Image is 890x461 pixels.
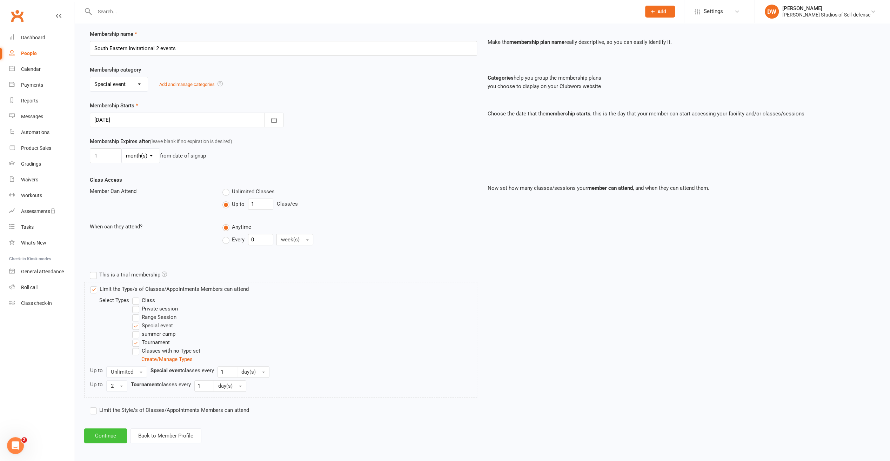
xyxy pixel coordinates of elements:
[21,208,56,214] div: Assessments
[488,38,875,46] p: Make the really descriptive, so you can easily identify it.
[132,330,175,338] label: summer camp
[90,101,138,110] label: Membership Starts
[85,222,217,231] div: When can they attend?
[21,114,43,119] div: Messages
[93,7,636,16] input: Search...
[657,9,666,14] span: Add
[281,236,300,243] span: week(s)
[9,156,74,172] a: Gradings
[232,235,245,243] span: Every
[9,172,74,188] a: Waivers
[90,380,103,389] div: Up to
[782,5,870,12] div: [PERSON_NAME]
[111,369,133,375] span: Unlimited
[132,296,155,305] label: Class
[21,285,38,290] div: Roll call
[222,199,477,210] div: Class/es
[9,280,74,295] a: Roll call
[9,203,74,219] a: Assessments
[90,41,477,56] input: Enter membership name
[150,367,182,374] strong: Special event
[782,12,870,18] div: [PERSON_NAME] Studios of Self defense
[131,381,159,388] strong: Tournament
[21,98,38,103] div: Reports
[765,5,779,19] div: DW
[90,66,141,74] label: Membership category
[8,7,26,25] a: Clubworx
[90,285,249,293] label: Limit the Type/s of Classes/Appointments Members can attend
[9,61,74,77] a: Calendar
[9,77,74,93] a: Payments
[90,137,232,146] label: Membership Expires after
[21,82,43,88] div: Payments
[85,187,217,195] div: Member Can Attend
[9,188,74,203] a: Workouts
[704,4,723,19] span: Settings
[276,234,313,245] button: week(s)
[9,93,74,109] a: Reports
[241,369,256,375] span: day(s)
[9,140,74,156] a: Product Sales
[509,39,564,45] strong: membership plan name
[218,383,233,389] span: day(s)
[90,176,122,184] label: Class Access
[9,264,74,280] a: General attendance kiosk mode
[150,139,232,144] span: (leave blank if no expiration is desired)
[99,296,141,305] div: Select Types
[9,295,74,311] a: Class kiosk mode
[132,321,173,330] label: Special event
[21,177,38,182] div: Waivers
[150,366,214,375] div: classes every
[546,111,590,117] strong: membership starts
[21,66,41,72] div: Calendar
[237,366,269,378] button: day(s)
[90,30,137,38] label: Membership name
[488,109,875,118] p: Choose the date that the , this is the day that your member can start accessing your facility and...
[106,380,127,392] button: 2
[9,46,74,61] a: People
[130,428,201,443] button: Back to Member Profile
[9,30,74,46] a: Dashboard
[131,380,191,389] div: classes every
[214,380,246,392] button: day(s)
[232,187,275,195] span: Unlimited Classes
[9,109,74,125] a: Messages
[111,383,114,389] span: 2
[132,305,178,313] label: Private session
[21,193,42,198] div: Workouts
[488,184,875,192] p: Now set how many classes/sessions your , and when they can attend them.
[160,152,206,160] div: from date of signup
[232,223,251,230] span: Anytime
[132,338,170,347] label: Tournament
[488,74,875,91] p: help you group the membership plans you choose to display on your Clubworx website
[645,6,675,18] button: Add
[9,219,74,235] a: Tasks
[141,356,193,362] a: Create/Manage Types
[488,75,514,81] strong: Categories
[132,347,200,355] label: Classes with no Type set
[21,437,27,443] span: 2
[21,35,45,40] div: Dashboard
[21,129,49,135] div: Automations
[159,82,215,87] a: Add and manage categories
[587,185,633,191] strong: member can attend
[9,125,74,140] a: Automations
[84,428,127,443] button: Continue
[90,406,249,414] label: Limit the Style/s of Classes/Appointments Members can attend
[21,269,64,274] div: General attendance
[21,51,37,56] div: People
[21,240,46,246] div: What's New
[9,235,74,251] a: What's New
[21,145,51,151] div: Product Sales
[7,437,24,454] iframe: Intercom live chat
[21,161,41,167] div: Gradings
[21,224,34,230] div: Tasks
[90,366,103,375] div: Up to
[90,270,167,279] label: This is a trial membership
[106,366,147,378] button: Unlimited
[232,200,245,207] span: Up to
[132,313,176,321] label: Range Session
[21,300,52,306] div: Class check-in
